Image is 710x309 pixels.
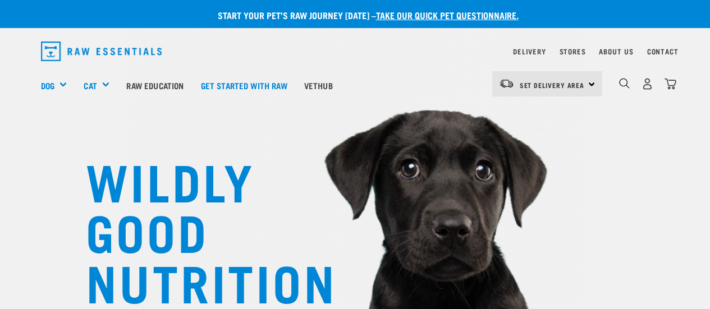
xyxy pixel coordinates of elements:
img: van-moving.png [499,79,514,89]
a: Raw Education [118,63,192,108]
img: home-icon@2x.png [665,78,676,90]
img: home-icon-1@2x.png [619,78,630,89]
img: Raw Essentials Logo [41,41,162,61]
a: Contact [647,49,679,53]
a: Dog [41,79,54,92]
a: Cat [84,79,97,92]
a: take our quick pet questionnaire. [376,12,519,17]
a: Delivery [513,49,546,53]
a: Vethub [296,63,341,108]
a: Get started with Raw [193,63,296,108]
nav: dropdown navigation [32,37,679,66]
span: Set Delivery Area [520,83,585,87]
h1: WILDLY GOOD NUTRITION [86,154,310,306]
a: Stores [560,49,586,53]
a: About Us [599,49,633,53]
img: user.png [642,78,653,90]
